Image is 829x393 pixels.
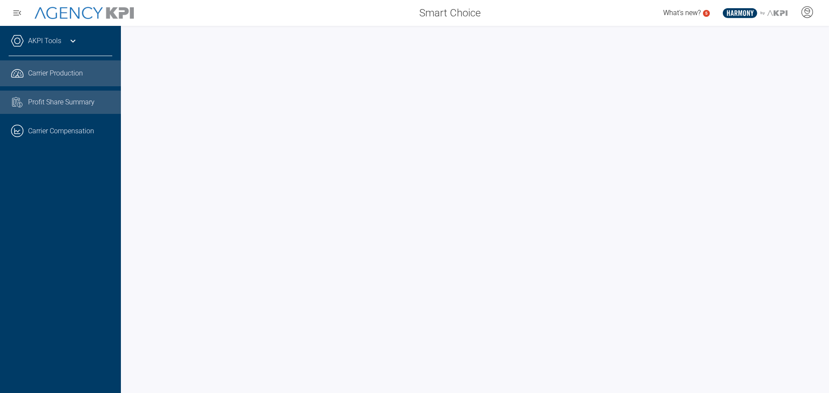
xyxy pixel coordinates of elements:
a: AKPI Tools [28,36,61,46]
a: 5 [703,10,710,17]
text: 5 [705,11,708,16]
span: Carrier Production [28,68,83,79]
span: Profit Share Summary [28,97,95,107]
span: What's new? [663,9,701,17]
span: Smart Choice [419,5,481,21]
img: AgencyKPI [35,7,134,19]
